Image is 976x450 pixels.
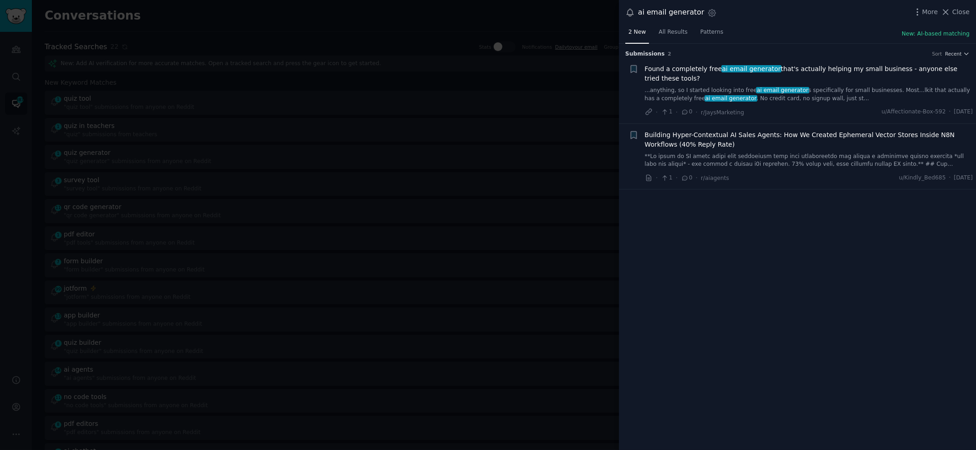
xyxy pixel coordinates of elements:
[697,25,726,44] a: Patterns
[625,50,665,58] span: Submission s
[668,51,671,56] span: 2
[941,7,970,17] button: Close
[681,174,692,182] span: 0
[882,108,946,116] span: u/Affectionate-Box-592
[645,87,973,102] a: ...anything, so I started looking into freeai email generators specifically for small businesses....
[681,108,692,116] span: 0
[696,107,698,117] span: ·
[932,51,942,57] div: Sort
[656,107,658,117] span: ·
[656,173,658,183] span: ·
[659,28,687,36] span: All Results
[645,130,973,149] a: Building Hyper-Contextual AI Sales Agents: How We Created Ephemeral Vector Stores Inside N8N Work...
[913,7,938,17] button: More
[949,174,951,182] span: ·
[676,107,678,117] span: ·
[655,25,690,44] a: All Results
[701,175,729,181] span: r/aiagents
[952,7,970,17] span: Close
[701,109,744,116] span: r/JaysMarketing
[945,51,970,57] button: Recent
[705,95,757,102] span: ai email generator
[645,153,973,169] a: **Lo ipsum do SI ametc adipi elit seddoeiusm temp inci utlaboreetdo mag aliqua e adminimve quisno...
[645,64,973,83] span: Found a completely free that's actually helping my small business - anyone else tried these tools?
[638,7,704,18] div: ai email generator
[899,174,946,182] span: u/Kindly_Bed685
[945,51,961,57] span: Recent
[756,87,809,93] span: ai email generator
[661,174,672,182] span: 1
[645,64,973,83] a: Found a completely freeai email generatorthat's actually helping my small business - anyone else ...
[625,25,649,44] a: 2 New
[629,28,646,36] span: 2 New
[949,108,951,116] span: ·
[676,173,678,183] span: ·
[922,7,938,17] span: More
[696,173,698,183] span: ·
[661,108,672,116] span: 1
[954,108,973,116] span: [DATE]
[954,174,973,182] span: [DATE]
[721,65,782,72] span: ai email generator
[902,30,970,38] button: New: AI-based matching
[700,28,723,36] span: Patterns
